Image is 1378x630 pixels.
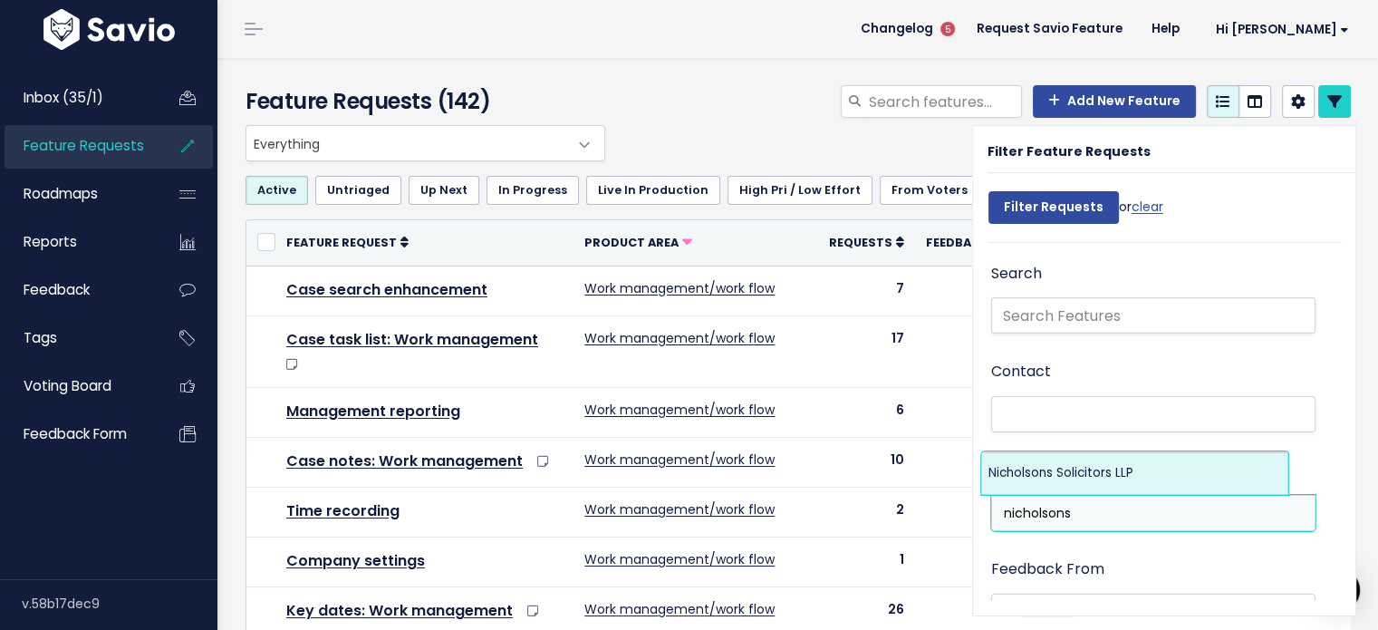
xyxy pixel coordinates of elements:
a: Inbox (35/1) [5,77,150,119]
a: Work management/work flow [584,279,775,297]
a: Voting Board [5,365,150,407]
label: Feedback From [991,557,1104,583]
a: Work management/work flow [584,500,775,519]
span: Tags [24,328,57,347]
a: Feature Request [286,233,409,251]
input: Search Features [991,297,1315,334]
span: All [992,595,1278,629]
td: 1 [818,538,915,587]
td: 10 [818,437,915,487]
span: Feedback [926,235,988,250]
span: Reports [24,232,77,251]
span: Nicholsons Solicitors LLP [988,464,1132,481]
img: logo-white.9d6f32f41409.svg [39,9,179,50]
span: Everything [246,126,568,160]
a: Work management/work flow [584,600,775,618]
span: Hi [PERSON_NAME] [1216,23,1349,36]
a: Case search enhancement [286,279,487,300]
strong: Filter Feature Requests [988,142,1151,160]
h4: Feature Requests (142) [246,85,596,118]
td: 7 [915,266,1011,315]
a: Work management/work flow [584,329,775,347]
a: Product Area [584,233,692,251]
a: Feedback form [5,413,150,455]
ul: Filter feature requests [246,176,1351,205]
a: Feedback [926,233,1000,251]
a: clear [1132,198,1163,216]
a: Request Savio Feature [962,15,1137,43]
a: From Voters [880,176,979,205]
td: 2 [818,488,915,538]
a: Add New Feature [1033,85,1196,118]
span: Inbox (35/1) [24,88,103,107]
span: Changelog [861,23,933,35]
a: Case task list: Work management [286,329,538,350]
a: Hi [PERSON_NAME] [1194,15,1364,44]
span: Feedback form [24,424,127,443]
td: 11 [915,437,1011,487]
span: Requests [829,235,892,250]
span: Feature Request [286,235,397,250]
div: v.58b17dec9 [22,580,217,627]
span: Roadmaps [24,184,98,203]
label: Contact [991,359,1051,385]
td: 2 [915,488,1011,538]
a: Work management/work flow [584,451,775,469]
a: Tags [5,317,150,359]
a: Company settings [286,550,425,571]
a: In Progress [487,176,579,205]
a: Help [1137,15,1194,43]
a: Live In Production [586,176,720,205]
span: Feature Requests [24,136,144,155]
td: 17 [818,315,915,387]
a: Key dates: Work management [286,600,513,621]
span: Feedback [24,280,90,299]
a: Time recording [286,500,400,521]
td: 6 [818,387,915,437]
a: Feature Requests [5,125,150,167]
a: Roadmaps [5,173,150,215]
td: 7 [818,266,915,315]
a: Work management/work flow [584,401,775,419]
td: 6 [915,387,1011,437]
a: Work management/work flow [584,550,775,568]
a: Active [246,176,308,205]
a: Requests [829,233,904,251]
div: or [988,182,1163,242]
span: All [991,594,1315,630]
a: Reports [5,221,150,263]
td: 19 [915,315,1011,387]
span: Voting Board [24,376,111,395]
a: Management reporting [286,401,460,422]
input: Search features... [867,85,1022,118]
a: Feedback [5,269,150,311]
input: Filter Requests [988,191,1119,224]
a: High Pri / Low Effort [728,176,872,205]
label: Search [991,261,1042,287]
a: Case notes: Work management [286,451,523,471]
span: Product Area [584,235,679,250]
span: 5 [940,22,955,36]
a: Up Next [409,176,479,205]
td: 2 [915,538,1011,587]
span: Everything [246,125,605,161]
a: Untriaged [315,176,401,205]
